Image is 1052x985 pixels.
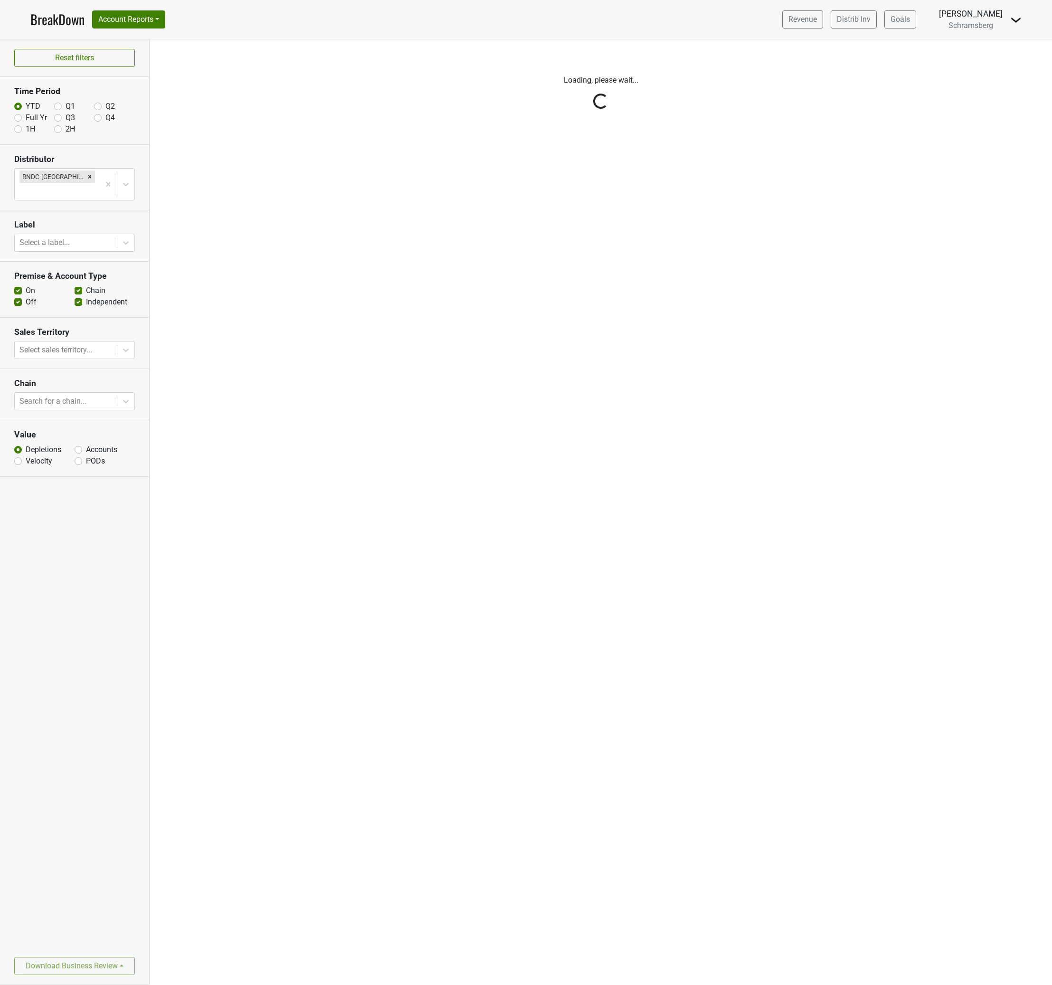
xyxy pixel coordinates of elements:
[831,10,877,28] a: Distrib Inv
[92,10,165,28] button: Account Reports
[939,8,1003,20] div: [PERSON_NAME]
[948,21,993,30] span: Schramsberg
[884,10,916,28] a: Goals
[1010,14,1022,26] img: Dropdown Menu
[14,957,135,975] button: Download Business Review
[337,75,864,86] p: Loading, please wait...
[30,9,85,29] a: BreakDown
[782,10,823,28] a: Revenue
